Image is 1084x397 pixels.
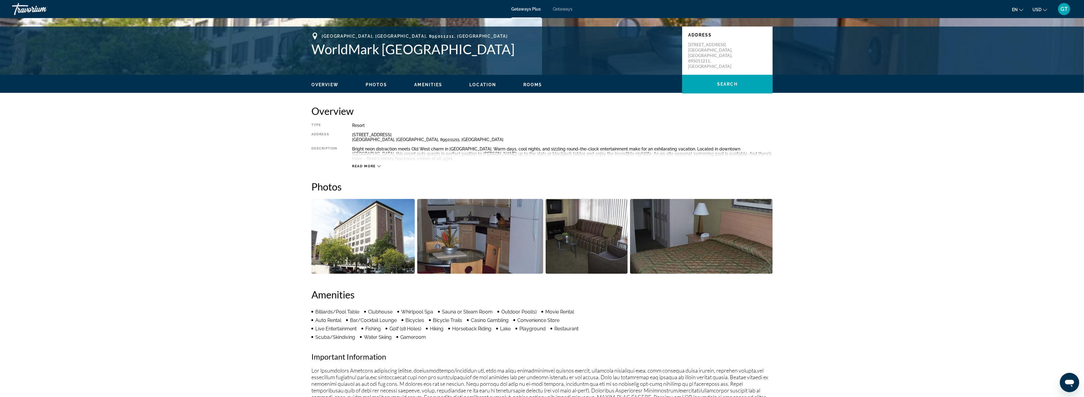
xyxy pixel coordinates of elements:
[311,82,339,87] button: Overview
[471,317,509,323] span: Casino Gambling
[311,199,415,274] button: Open full-screen image slider
[311,105,773,117] h2: Overview
[630,199,773,274] button: Open full-screen image slider
[352,147,773,161] div: Bright neon distraction meets Old West charm in [GEOGRAPHIC_DATA]. Warm days, cool nights, and si...
[546,199,628,274] button: Open full-screen image slider
[1060,6,1068,12] span: GT
[517,317,559,323] span: Convenience Store
[311,123,337,128] div: Type
[1056,3,1072,15] button: User Menu
[405,317,424,323] span: Bicycles
[315,326,357,332] span: Live Entertainment
[311,352,773,361] h2: Important Information
[452,326,491,332] span: Horseback Riding
[545,309,574,315] span: Movie Rental
[501,309,537,315] span: Outdoor Pool(s)
[400,334,426,340] span: Gameroom
[442,309,493,315] span: Sauna or Steam Room
[688,33,767,37] p: Address
[12,1,72,17] a: Travorium
[311,147,337,161] div: Description
[352,164,376,168] span: Read more
[315,334,355,340] span: Scuba/Skindiving
[554,326,578,332] span: Restaurant
[311,41,676,57] h1: WorldMark [GEOGRAPHIC_DATA]
[1032,5,1047,14] button: Change currency
[315,309,359,315] span: Billiards/Pool Table
[1032,7,1041,12] span: USD
[365,326,381,332] span: Fishing
[311,132,337,142] div: Address
[352,164,381,169] button: Read more
[500,326,511,332] span: Lake
[366,82,387,87] button: Photos
[430,326,443,332] span: Hiking
[352,132,773,142] div: [STREET_ADDRESS] [GEOGRAPHIC_DATA], [GEOGRAPHIC_DATA], 895011211, [GEOGRAPHIC_DATA]
[682,75,773,93] button: Search
[417,199,543,274] button: Open full-screen image slider
[1012,7,1018,12] span: en
[352,123,773,128] div: Resort
[1012,5,1023,14] button: Change language
[414,82,442,87] button: Amenities
[315,317,341,323] span: Auto Rental
[311,288,773,301] h2: Amenities
[523,82,542,87] button: Rooms
[322,34,508,39] span: [GEOGRAPHIC_DATA], [GEOGRAPHIC_DATA], 895011211, [GEOGRAPHIC_DATA]
[519,326,546,332] span: Playground
[389,326,421,332] span: Golf (18 Holes)
[350,317,397,323] span: Bar/Cocktail Lounge
[364,334,392,340] span: Water Skiing
[512,7,541,11] a: Getaways Plus
[401,309,433,315] span: Whirlpool Spa
[311,181,773,193] h2: Photos
[1060,373,1079,392] iframe: Button to launch messaging window
[368,309,392,315] span: Clubhouse
[717,82,738,87] span: Search
[688,42,736,69] p: [STREET_ADDRESS] [GEOGRAPHIC_DATA], [GEOGRAPHIC_DATA], 895011211, [GEOGRAPHIC_DATA]
[469,82,496,87] button: Location
[553,7,573,11] a: Getaways
[433,317,462,323] span: Bicycle Trails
